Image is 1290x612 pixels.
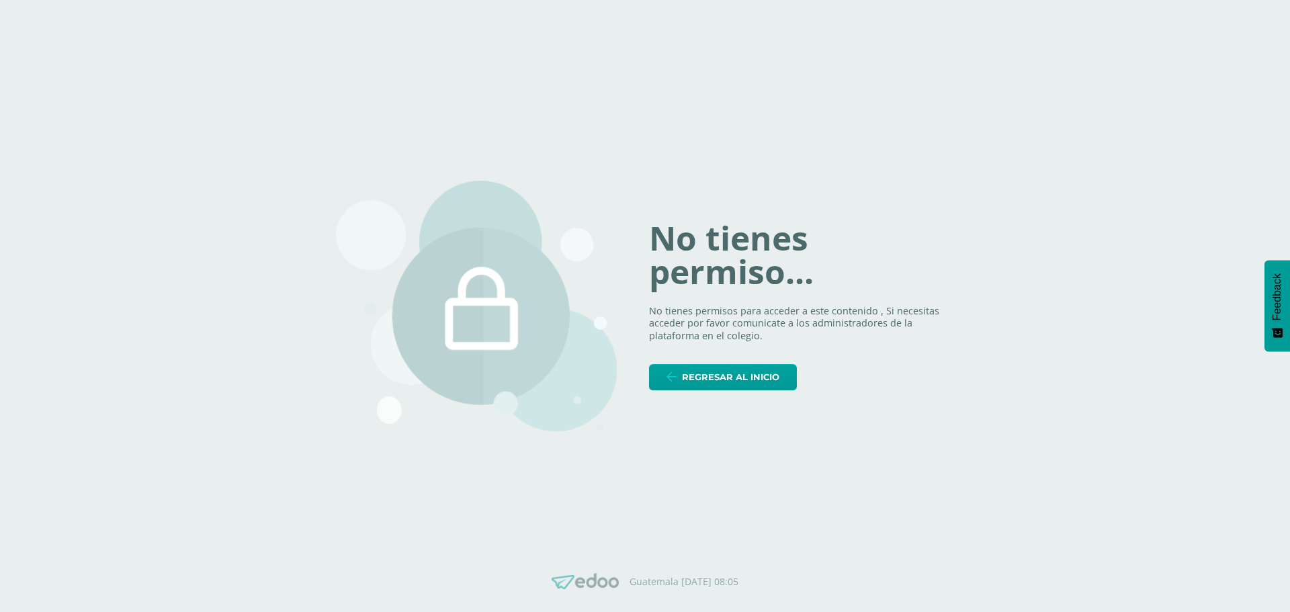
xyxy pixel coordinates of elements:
span: Regresar al inicio [682,365,779,390]
button: Feedback - Mostrar encuesta [1264,260,1290,351]
h1: No tienes permiso... [649,222,954,288]
p: Guatemala [DATE] 08:05 [630,576,738,588]
span: Feedback [1271,273,1283,320]
a: Regresar al inicio [649,364,797,390]
img: Edoo [552,573,619,590]
p: No tienes permisos para acceder a este contenido , Si necesitas acceder por favor comunicate a lo... [649,305,954,343]
img: 403.png [336,181,617,432]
